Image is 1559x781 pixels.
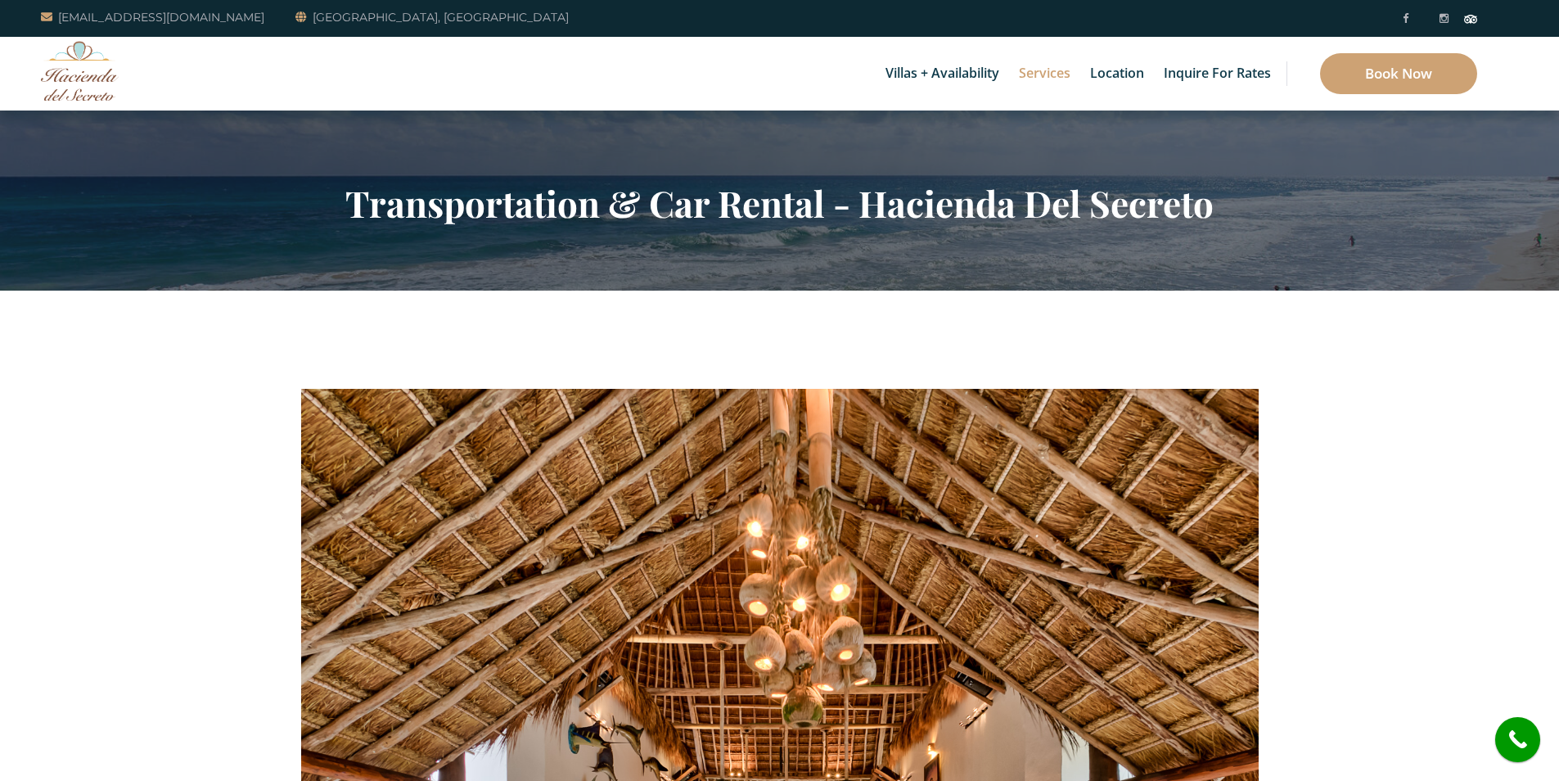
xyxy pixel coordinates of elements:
[1082,37,1152,111] a: Location
[1320,53,1477,94] a: Book Now
[1464,15,1477,23] img: Tripadvisor_logomark.svg
[41,41,119,101] img: Awesome Logo
[1495,717,1540,762] a: call
[301,182,1259,224] h2: Transportation & Car Rental - Hacienda Del Secreto
[1156,37,1279,111] a: Inquire for Rates
[41,7,264,27] a: [EMAIL_ADDRESS][DOMAIN_NAME]
[1011,37,1079,111] a: Services
[877,37,1007,111] a: Villas + Availability
[295,7,569,27] a: [GEOGRAPHIC_DATA], [GEOGRAPHIC_DATA]
[1499,721,1536,758] i: call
